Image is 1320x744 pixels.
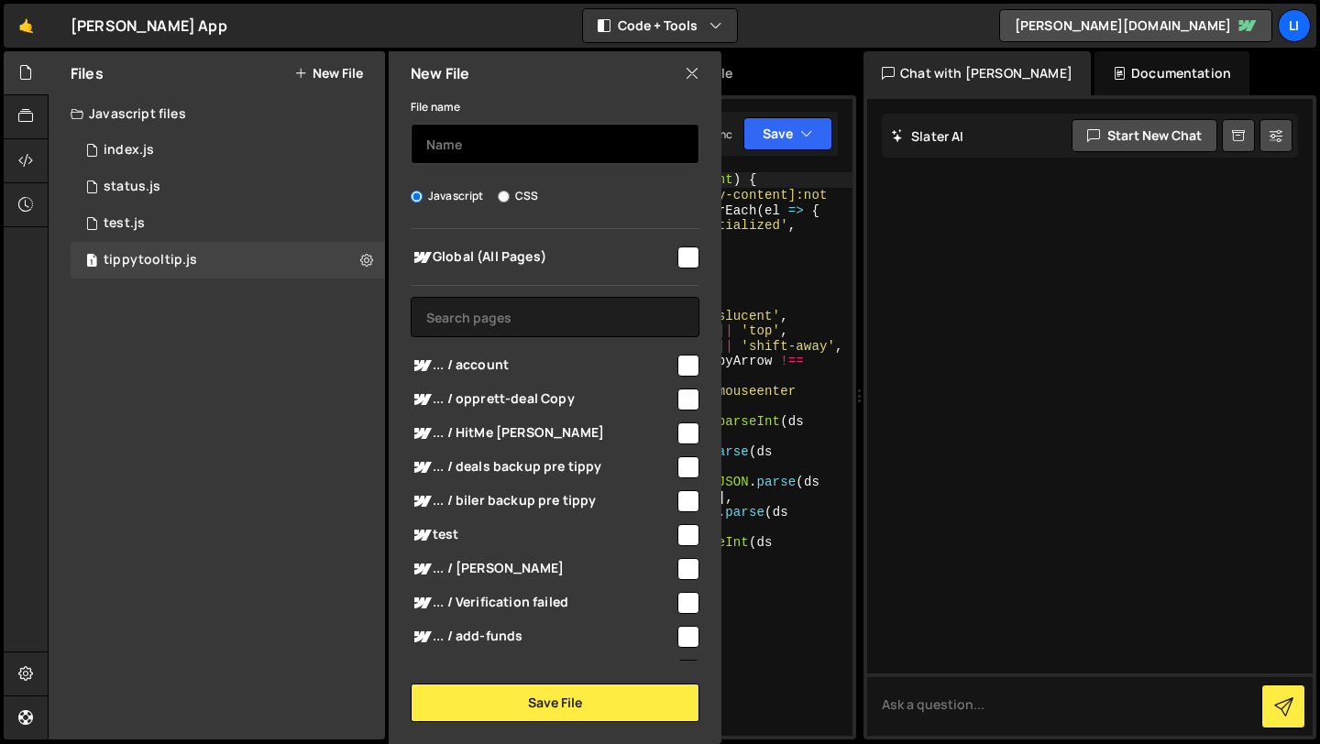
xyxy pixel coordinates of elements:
[411,626,675,648] span: ... / add-funds
[86,255,97,269] span: 1
[498,187,538,205] label: CSS
[1072,119,1217,152] button: Start new chat
[411,422,675,444] span: ... / HitMe [PERSON_NAME]
[49,95,385,132] div: Javascript files
[411,388,675,410] span: ... / opprett-deal Copy
[411,98,460,116] label: File name
[1278,9,1311,42] a: Li
[1094,51,1249,95] div: Documentation
[999,9,1272,42] a: [PERSON_NAME][DOMAIN_NAME]
[104,179,160,195] div: status.js
[583,9,737,42] button: Code + Tools
[71,15,227,37] div: [PERSON_NAME] App
[411,124,699,164] input: Name
[411,246,675,268] span: Global (All Pages)
[411,660,675,682] span: ... / verification
[411,187,484,205] label: Javascript
[863,51,1091,95] div: Chat with [PERSON_NAME]
[104,142,154,159] div: index.js
[71,242,385,279] div: 17350/48256.js
[411,490,675,512] span: ... / biler backup pre tippy
[104,252,197,268] div: tippytooltip.js
[294,66,363,81] button: New File
[4,4,49,48] a: 🤙
[104,215,145,232] div: test.js
[71,63,104,83] h2: Files
[498,191,510,202] input: CSS
[71,132,385,169] div: 17350/48222.js
[411,63,469,83] h2: New File
[71,205,385,242] div: 17350/48228.js
[411,558,675,580] span: ... / [PERSON_NAME]
[411,592,675,614] span: ... / Verification failed
[411,297,699,337] input: Search pages
[71,169,385,205] div: 17350/48223.js
[891,127,964,145] h2: Slater AI
[411,684,699,722] button: Save File
[411,456,675,478] span: ... / deals backup pre tippy
[743,117,832,150] button: Save
[411,524,675,546] span: test
[411,191,423,202] input: Javascript
[411,355,675,377] span: ... / account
